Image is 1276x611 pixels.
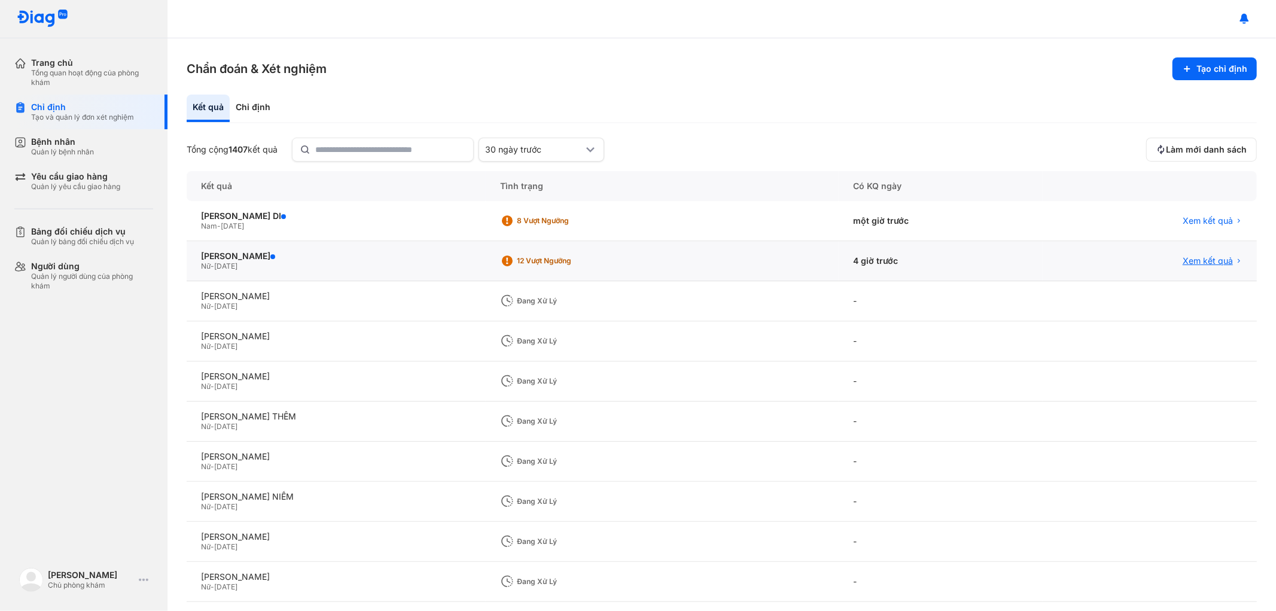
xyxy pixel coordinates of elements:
div: Kết quả [187,95,230,122]
div: Trang chủ [31,57,153,68]
div: Yêu cầu giao hàng [31,171,120,182]
div: Đang xử lý [517,537,613,546]
span: [DATE] [221,221,244,230]
div: - [839,361,1043,402]
div: - [839,442,1043,482]
div: [PERSON_NAME] THÊM [201,411,471,422]
div: 4 giờ trước [839,241,1043,281]
div: - [839,281,1043,321]
div: [PERSON_NAME] [201,572,471,582]
span: - [211,302,214,311]
div: Tổng cộng kết quả [187,144,278,155]
div: Quản lý bảng đối chiếu dịch vụ [31,237,134,247]
div: [PERSON_NAME] [201,451,471,462]
span: Nữ [201,422,211,431]
div: - [839,402,1043,442]
div: Chỉ định [31,102,134,113]
span: [DATE] [214,462,237,471]
span: [DATE] [214,342,237,351]
div: Chỉ định [230,95,276,122]
span: - [211,582,214,591]
div: 12 Vượt ngưỡng [517,256,613,266]
span: [DATE] [214,382,237,391]
div: Đang xử lý [517,417,613,426]
span: Nữ [201,302,211,311]
div: Kết quả [187,171,486,201]
div: [PERSON_NAME] [201,291,471,302]
div: [PERSON_NAME] [48,570,134,580]
span: [DATE] [214,422,237,431]
div: 30 ngày trước [485,144,583,155]
div: Người dùng [31,261,153,272]
span: Nữ [201,262,211,270]
span: Nữ [201,582,211,591]
span: - [211,342,214,351]
div: - [839,522,1043,562]
span: Nam [201,221,217,230]
span: Xem kết quả [1183,256,1233,266]
span: [DATE] [214,262,237,270]
div: [PERSON_NAME] DI [201,211,471,221]
div: Tình trạng [486,171,839,201]
span: 1407 [229,144,248,154]
span: Làm mới danh sách [1166,144,1247,155]
div: Quản lý bệnh nhân [31,147,94,157]
div: Đang xử lý [517,577,613,586]
span: Xem kết quả [1183,215,1233,226]
div: Có KQ ngày [839,171,1043,201]
span: [DATE] [214,582,237,591]
div: - [839,321,1043,361]
div: - [839,482,1043,522]
span: - [211,502,214,511]
div: Đang xử lý [517,376,613,386]
span: Nữ [201,342,211,351]
div: Tạo và quản lý đơn xét nghiệm [31,113,134,122]
img: logo [17,10,68,28]
div: 8 Vượt ngưỡng [517,216,613,226]
span: [DATE] [214,542,237,551]
div: Chủ phòng khám [48,580,134,590]
div: Bảng đối chiếu dịch vụ [31,226,134,237]
span: - [217,221,221,230]
div: một giờ trước [839,201,1043,241]
span: Nữ [201,542,211,551]
button: Làm mới danh sách [1146,138,1257,162]
div: [PERSON_NAME] [201,331,471,342]
div: Đang xử lý [517,296,613,306]
span: - [211,422,214,431]
div: Bệnh nhân [31,136,94,147]
div: Quản lý người dùng của phòng khám [31,272,153,291]
div: [PERSON_NAME] [201,251,471,262]
div: [PERSON_NAME] [201,531,471,542]
div: [PERSON_NAME] NIỀM [201,491,471,502]
button: Tạo chỉ định [1173,57,1257,80]
div: Đang xử lý [517,457,613,466]
span: - [211,542,214,551]
span: [DATE] [214,302,237,311]
span: [DATE] [214,502,237,511]
div: - [839,562,1043,602]
span: Nữ [201,382,211,391]
span: - [211,462,214,471]
div: Quản lý yêu cầu giao hàng [31,182,120,191]
div: [PERSON_NAME] [201,371,471,382]
h3: Chẩn đoán & Xét nghiệm [187,60,327,77]
span: - [211,262,214,270]
div: Tổng quan hoạt động của phòng khám [31,68,153,87]
div: Đang xử lý [517,336,613,346]
span: Nữ [201,462,211,471]
img: logo [19,568,43,592]
div: Đang xử lý [517,497,613,506]
span: - [211,382,214,391]
span: Nữ [201,502,211,511]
